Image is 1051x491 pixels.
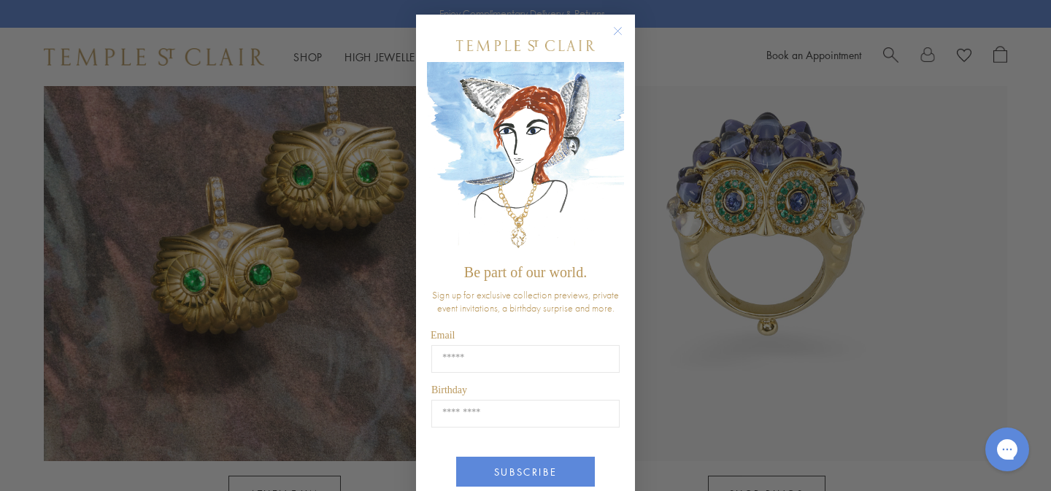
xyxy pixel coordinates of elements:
iframe: Gorgias live chat messenger [978,422,1036,476]
span: Be part of our world. [464,264,587,280]
button: SUBSCRIBE [456,457,595,487]
img: c4a9eb12-d91a-4d4a-8ee0-386386f4f338.jpeg [427,62,624,257]
button: Close dialog [616,29,634,47]
img: Temple St. Clair [456,40,595,51]
span: Birthday [431,384,467,395]
span: Email [431,330,455,341]
input: Email [431,345,620,373]
span: Sign up for exclusive collection previews, private event invitations, a birthday surprise and more. [432,288,619,314]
